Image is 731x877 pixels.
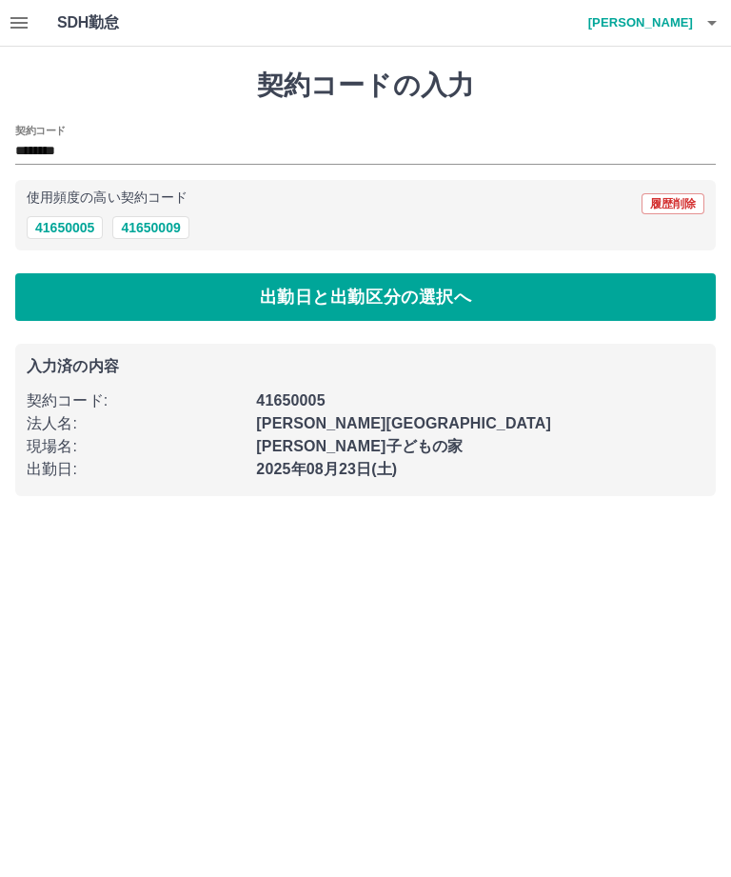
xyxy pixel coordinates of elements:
button: 41650009 [112,216,188,239]
p: 契約コード : [27,389,245,412]
b: [PERSON_NAME]子どもの家 [256,438,463,454]
b: 2025年08月23日(土) [256,461,397,477]
b: 41650005 [256,392,325,409]
b: [PERSON_NAME][GEOGRAPHIC_DATA] [256,415,551,431]
p: 現場名 : [27,435,245,458]
p: 入力済の内容 [27,359,704,374]
p: 使用頻度の高い契約コード [27,191,188,205]
h1: 契約コードの入力 [15,70,716,102]
button: 出勤日と出勤区分の選択へ [15,273,716,321]
p: 出勤日 : [27,458,245,481]
button: 履歴削除 [642,193,704,214]
p: 法人名 : [27,412,245,435]
button: 41650005 [27,216,103,239]
h2: 契約コード [15,123,66,138]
